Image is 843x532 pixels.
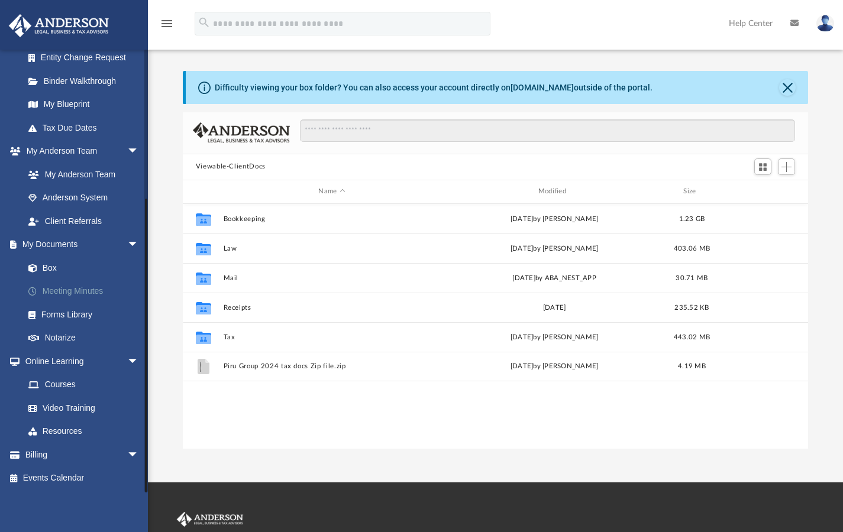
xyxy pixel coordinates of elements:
[445,213,663,224] div: [DATE] by [PERSON_NAME]
[679,215,705,222] span: 1.23 GB
[674,245,710,251] span: 403.06 MB
[17,93,151,116] a: My Blueprint
[17,116,157,140] a: Tax Due Dates
[778,158,796,175] button: Add
[223,244,440,252] button: Law
[445,332,663,342] div: [DATE] by [PERSON_NAME]
[215,82,653,94] div: Difficulty viewing your box folder? You can also access your account directly on outside of the p...
[17,420,151,443] a: Resources
[223,274,440,281] button: Mail
[674,333,710,340] span: 443.02 MB
[223,333,440,340] button: Tax
[8,466,157,490] a: Events Calendar
[223,362,440,370] button: Piru Group 2024 tax docs Zip file.zip
[678,363,706,369] span: 4.19 MB
[17,280,157,303] a: Meeting Minutes
[445,302,663,313] div: [DATE]
[17,209,151,233] a: Client Referrals
[8,349,151,373] a: Online Learningarrow_drop_down
[198,16,211,29] i: search
[445,273,663,283] div: [DATE] by ABA_NEST_APP
[17,373,151,397] a: Courses
[300,119,795,142] input: Search files and folders
[8,140,151,163] a: My Anderson Teamarrow_drop_down
[17,46,157,70] a: Entity Change Request
[5,14,112,37] img: Anderson Advisors Platinum Portal
[196,161,266,172] button: Viewable-ClientDocs
[674,304,709,310] span: 235.52 KB
[127,233,151,257] span: arrow_drop_down
[8,233,157,257] a: My Documentsarrow_drop_down
[175,512,246,527] img: Anderson Advisors Platinum Portal
[127,443,151,467] span: arrow_drop_down
[160,22,174,31] a: menu
[127,349,151,374] span: arrow_drop_down
[511,83,574,92] a: [DOMAIN_NAME]
[754,158,772,175] button: Switch to Grid View
[127,140,151,164] span: arrow_drop_down
[668,186,715,197] div: Size
[223,215,440,222] button: Bookkeeping
[17,186,151,210] a: Anderson System
[445,243,663,254] div: [DATE] by [PERSON_NAME]
[188,186,218,197] div: id
[17,326,157,350] a: Notarize
[721,186,803,197] div: id
[779,79,796,96] button: Close
[223,303,440,311] button: Receipts
[17,303,151,326] a: Forms Library
[17,396,145,420] a: Video Training
[445,361,663,372] div: [DATE] by [PERSON_NAME]
[17,69,157,93] a: Binder Walkthrough
[183,204,809,449] div: grid
[222,186,440,197] div: Name
[8,443,157,466] a: Billingarrow_drop_down
[17,256,151,280] a: Box
[445,186,663,197] div: Modified
[160,17,174,31] i: menu
[816,15,834,32] img: User Pic
[17,163,145,186] a: My Anderson Team
[676,274,708,281] span: 30.71 MB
